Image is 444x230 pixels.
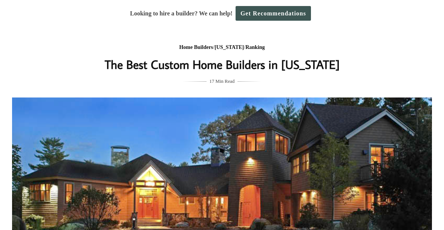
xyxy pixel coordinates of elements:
[179,44,213,50] a: Home Builders
[236,6,311,21] a: Get Recommendations
[214,44,244,50] a: [US_STATE]
[72,43,372,52] div: / /
[210,77,235,85] span: 17 Min Read
[245,44,265,50] a: Ranking
[72,55,372,73] h1: The Best Custom Home Builders in [US_STATE]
